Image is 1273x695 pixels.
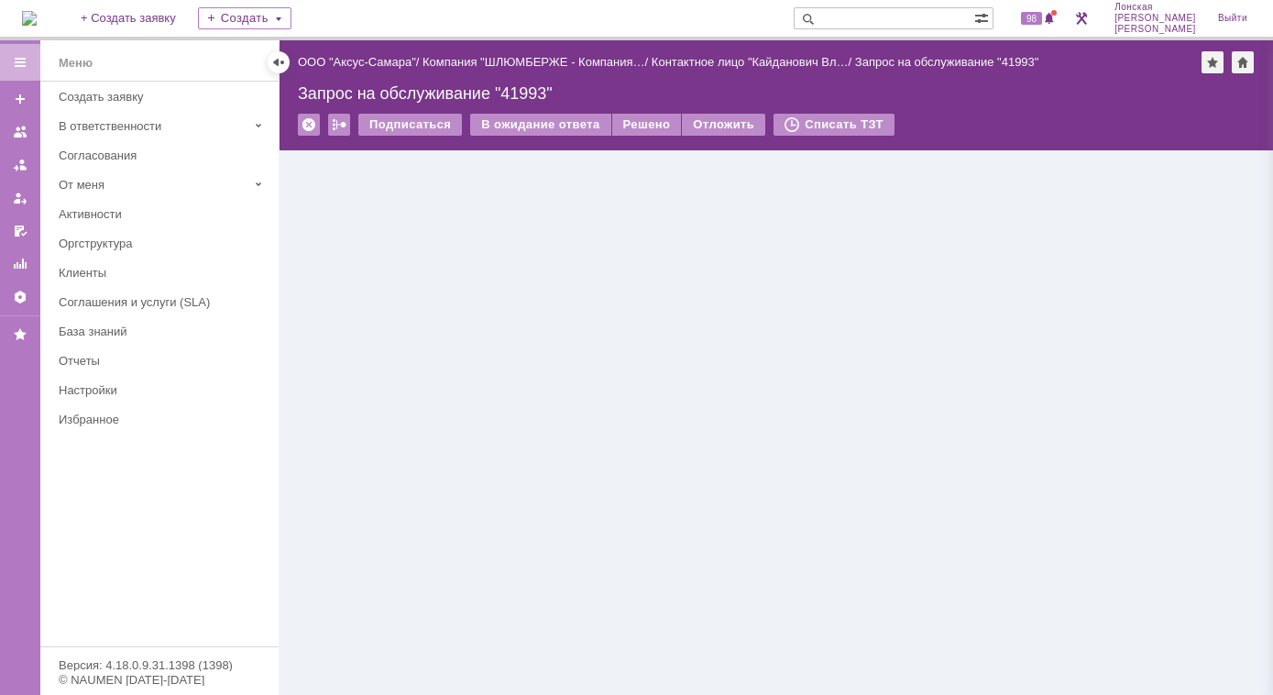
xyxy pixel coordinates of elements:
[59,659,260,671] div: Версия: 4.18.0.9.31.1398 (1398)
[423,55,652,69] div: /
[1114,13,1196,24] span: [PERSON_NAME]
[268,51,290,73] div: Скрыть меню
[5,183,35,213] a: Мои заявки
[59,266,268,280] div: Клиенты
[59,90,268,104] div: Создать заявку
[855,55,1039,69] div: Запрос на обслуживание "41993"
[51,317,275,346] a: База знаний
[59,383,268,397] div: Настройки
[59,149,268,162] div: Согласования
[198,7,291,29] div: Создать
[652,55,849,69] a: Контактное лицо "Кайданович Вл…
[22,11,37,26] a: Перейти на домашнюю страницу
[298,114,320,136] div: Удалить
[1070,7,1092,29] a: Перейти в интерфейс администратора
[1114,2,1196,13] span: Лонская
[5,216,35,246] a: Мои согласования
[652,55,855,69] div: /
[1232,51,1254,73] div: Сделать домашней страницей
[51,229,275,258] a: Оргструктура
[59,52,93,74] div: Меню
[423,55,645,69] a: Компания "ШЛЮМБЕРЖЕ - Компания…
[298,55,416,69] a: ООО "Аксус-Самара"
[5,249,35,279] a: Отчеты
[5,150,35,180] a: Заявки в моей ответственности
[51,347,275,375] a: Отчеты
[1021,12,1042,25] span: 98
[51,141,275,170] a: Согласования
[59,178,247,192] div: От меня
[59,207,268,221] div: Активности
[22,11,37,26] img: logo
[51,200,275,228] a: Активности
[59,413,247,426] div: Избранное
[5,282,35,312] a: Настройки
[59,325,268,338] div: База знаний
[1202,51,1224,73] div: Добавить в избранное
[59,295,268,309] div: Соглашения и услуги (SLA)
[298,55,423,69] div: /
[974,8,993,26] span: Расширенный поиск
[59,237,268,250] div: Оргструктура
[59,119,247,133] div: В ответственности
[59,674,260,686] div: © NAUMEN [DATE]-[DATE]
[5,84,35,114] a: Создать заявку
[1114,24,1196,35] span: [PERSON_NAME]
[298,84,1255,103] div: Запрос на обслуживание "41993"
[328,114,350,136] div: Работа с массовостью
[51,376,275,404] a: Настройки
[51,288,275,316] a: Соглашения и услуги (SLA)
[5,117,35,147] a: Заявки на командах
[51,83,275,111] a: Создать заявку
[51,259,275,287] a: Клиенты
[59,354,268,368] div: Отчеты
